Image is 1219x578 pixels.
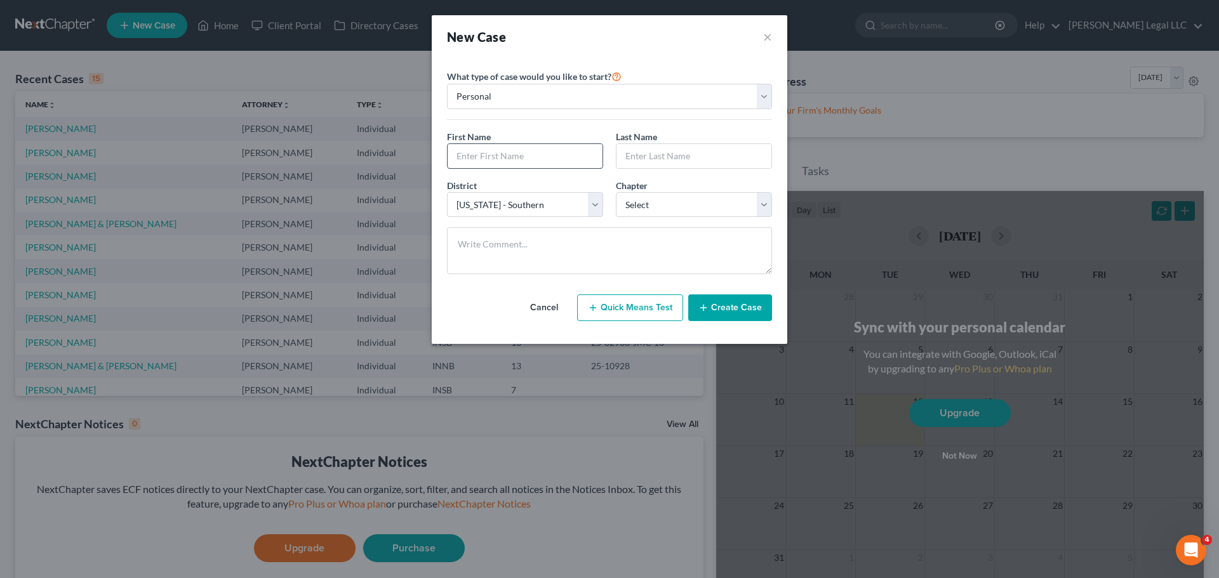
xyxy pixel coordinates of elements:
[448,144,603,168] input: Enter First Name
[688,294,772,321] button: Create Case
[616,180,648,191] span: Chapter
[577,294,683,321] button: Quick Means Test
[1202,535,1212,545] span: 4
[616,131,657,142] span: Last Name
[447,69,622,84] label: What type of case would you like to start?
[616,144,771,168] input: Enter Last Name
[447,29,506,44] strong: New Case
[1176,535,1206,565] iframe: Intercom live chat
[516,295,572,320] button: Cancel
[447,180,477,191] span: District
[763,28,772,46] button: ×
[447,131,491,142] span: First Name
